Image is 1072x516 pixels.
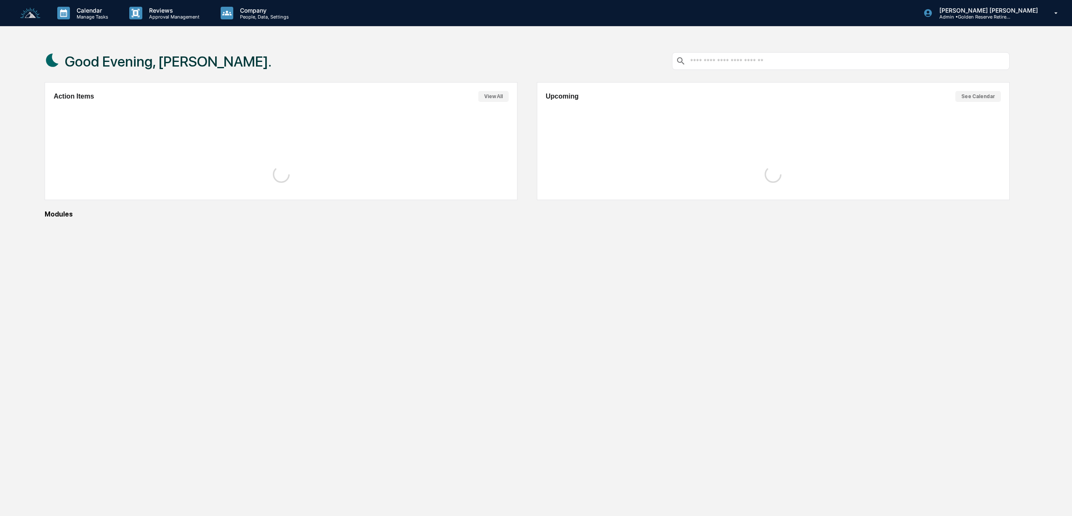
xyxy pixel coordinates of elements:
[142,7,204,14] p: Reviews
[142,14,204,20] p: Approval Management
[70,7,112,14] p: Calendar
[70,14,112,20] p: Manage Tasks
[20,8,40,19] img: logo
[65,53,272,70] h1: Good Evening, [PERSON_NAME].
[53,93,94,100] h2: Action Items
[546,93,579,100] h2: Upcoming
[933,14,1011,20] p: Admin • Golden Reserve Retirement
[955,91,1001,102] button: See Calendar
[45,210,1009,218] div: Modules
[933,7,1042,14] p: [PERSON_NAME] [PERSON_NAME]
[233,7,293,14] p: Company
[233,14,293,20] p: People, Data, Settings
[478,91,509,102] button: View All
